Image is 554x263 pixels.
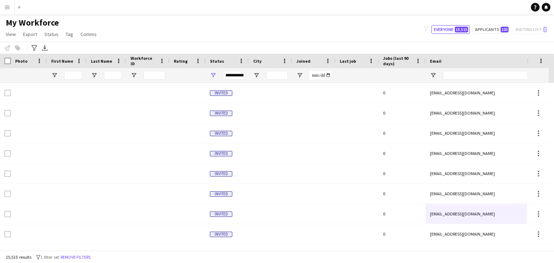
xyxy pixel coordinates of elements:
[59,253,92,261] button: Remove filters
[379,143,426,163] div: 0
[91,58,112,64] span: Last Name
[266,71,288,80] input: City Filter Input
[296,72,303,79] button: Open Filter Menu
[4,150,11,157] input: Row Selection is disabled for this row (unchecked)
[379,184,426,204] div: 0
[131,72,137,79] button: Open Filter Menu
[379,224,426,244] div: 0
[379,164,426,183] div: 0
[4,170,11,177] input: Row Selection is disabled for this row (unchecked)
[210,90,232,96] span: Invited
[80,31,97,37] span: Comms
[430,72,436,79] button: Open Filter Menu
[23,31,37,37] span: Export
[4,110,11,116] input: Row Selection is disabled for this row (unchecked)
[144,71,165,80] input: Workforce ID Filter Input
[309,71,331,80] input: Joined Filter Input
[210,211,232,217] span: Invited
[379,123,426,143] div: 0
[6,17,59,28] span: My Workforce
[210,191,232,197] span: Invited
[4,231,11,237] input: Row Selection is disabled for this row (unchecked)
[40,254,59,260] span: 1 filter set
[455,27,468,32] span: 15,515
[131,55,157,66] span: Workforce ID
[15,58,27,64] span: Photo
[253,58,261,64] span: City
[51,58,73,64] span: First Name
[379,83,426,103] div: 0
[104,71,122,80] input: Last Name Filter Input
[4,211,11,217] input: Row Selection is disabled for this row (unchecked)
[64,71,82,80] input: First Name Filter Input
[379,103,426,123] div: 0
[210,58,224,64] span: Status
[430,58,441,64] span: Email
[210,232,232,237] span: Invited
[20,30,40,39] a: Export
[66,31,73,37] span: Tag
[174,58,188,64] span: Rating
[44,31,58,37] span: Status
[210,151,232,156] span: Invited
[210,111,232,116] span: Invited
[431,25,470,34] button: Everyone15,515
[4,191,11,197] input: Row Selection is disabled for this row (unchecked)
[210,72,216,79] button: Open Filter Menu
[379,204,426,224] div: 0
[501,27,509,32] span: 105
[91,72,97,79] button: Open Filter Menu
[340,58,356,64] span: Last job
[383,55,413,66] span: Jobs (last 90 days)
[4,90,11,96] input: Row Selection is disabled for this row (unchecked)
[253,72,260,79] button: Open Filter Menu
[41,30,61,39] a: Status
[472,25,510,34] button: Applicants105
[4,130,11,137] input: Row Selection is disabled for this row (unchecked)
[78,30,100,39] a: Comms
[3,30,19,39] a: View
[6,31,16,37] span: View
[30,44,39,52] app-action-btn: Advanced filters
[210,171,232,177] span: Invited
[51,72,58,79] button: Open Filter Menu
[63,30,76,39] a: Tag
[296,58,311,64] span: Joined
[210,131,232,136] span: Invited
[40,44,49,52] app-action-btn: Export XLSX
